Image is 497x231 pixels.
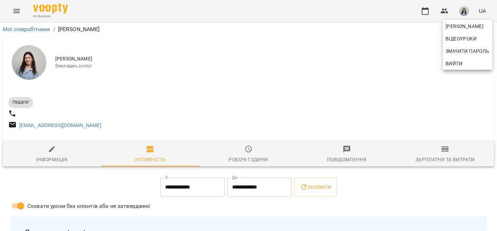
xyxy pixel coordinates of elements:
a: Змінити пароль [443,45,492,57]
span: [PERSON_NAME] [446,22,489,30]
button: Вийти [443,57,492,70]
span: Відеоуроки [446,35,477,43]
span: Змінити пароль [446,47,489,55]
a: [PERSON_NAME] [443,20,492,32]
a: Відеоуроки [443,32,479,45]
span: Вийти [446,59,462,68]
